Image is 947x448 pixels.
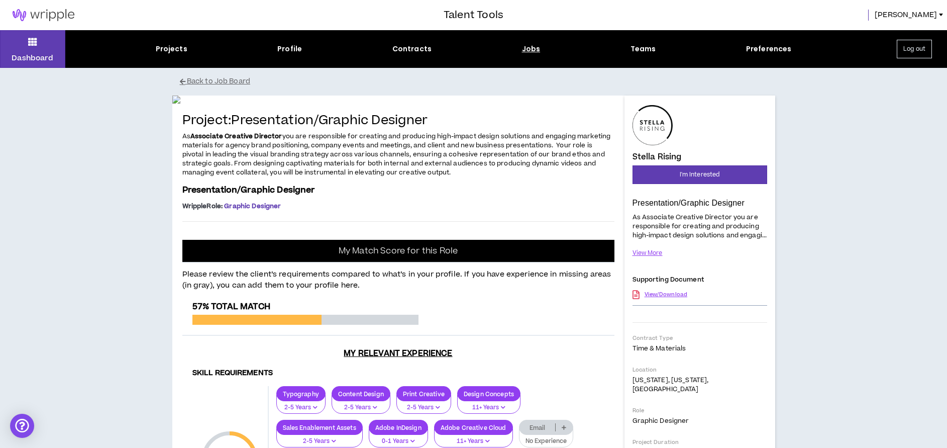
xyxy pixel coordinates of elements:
[369,428,428,447] button: 0-1 Years
[283,403,319,412] p: 2-5 Years
[897,40,932,58] button: Log out
[338,403,384,412] p: 2-5 Years
[182,263,614,292] p: Please review the client’s requirements compared to what’s in your profile. If you have experienc...
[457,395,520,414] button: 11+ Years
[633,276,704,284] p: Supporting Document
[332,390,390,398] p: Content Design
[277,44,302,54] div: Profile
[435,424,512,431] p: Adobe Creative Cloud
[182,132,611,177] span: you are responsible for creating and producing high-impact design solutions and engaging marketin...
[192,369,604,378] h4: Skill Requirements
[633,152,682,161] h4: Stella Rising
[645,286,687,303] a: View/Download
[633,376,767,394] p: [US_STATE], [US_STATE], [GEOGRAPHIC_DATA]
[182,184,315,196] span: Presentation/Graphic Designer
[633,407,767,414] p: Role
[464,403,514,412] p: 11+ Years
[277,390,325,398] p: Typography
[396,395,451,414] button: 2-5 Years
[633,334,767,342] p: Contract Type
[182,348,614,359] h3: My Relevant Experience
[397,390,451,398] p: Print Creative
[633,212,767,240] p: As Associate Creative Director you are responsible for creating and producing high-impact design ...
[392,44,432,54] div: Contracts
[633,165,767,184] button: I'm Interested
[633,366,767,374] p: Location
[276,395,326,414] button: 2-5 Years
[190,132,282,141] strong: Associate Creative Director
[224,202,281,211] span: Graphic Designer
[525,437,567,446] p: No Experience
[182,132,190,141] span: As
[519,424,556,431] p: Email
[441,437,506,446] p: 11+ Years
[369,424,428,431] p: Adobe InDesign
[633,198,767,208] p: Presentation/Graphic Designer
[283,437,356,446] p: 2-5 Years
[277,424,362,431] p: Sales Enablement Assets
[633,244,663,262] button: View More
[332,395,390,414] button: 2-5 Years
[182,114,614,128] h4: Project: Presentation/Graphic Designer
[444,8,503,23] h3: Talent Tools
[156,44,187,54] div: Projects
[403,403,445,412] p: 2-5 Years
[519,428,573,447] button: No Experience
[12,53,53,63] p: Dashboard
[192,301,270,313] span: 57% Total Match
[746,44,792,54] div: Preferences
[633,344,767,353] p: Time & Materials
[182,202,223,211] span: Wripple Role :
[10,414,34,438] div: Open Intercom Messenger
[276,428,363,447] button: 2-5 Years
[172,96,624,104] img: QE6Y8vH6fb7x6k71gjtCqk1JXhou8FDBDcYnWihA.webp
[180,73,783,91] button: Back to Job Board
[458,390,520,398] p: Design Concepts
[339,246,458,256] p: My Match Score for this Role
[680,170,720,180] span: I'm Interested
[875,10,937,21] span: [PERSON_NAME]
[434,428,513,447] button: 11+ Years
[633,416,689,425] span: Graphic Designer
[633,438,767,446] p: Project Duration
[630,44,656,54] div: Teams
[375,437,422,446] p: 0-1 Years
